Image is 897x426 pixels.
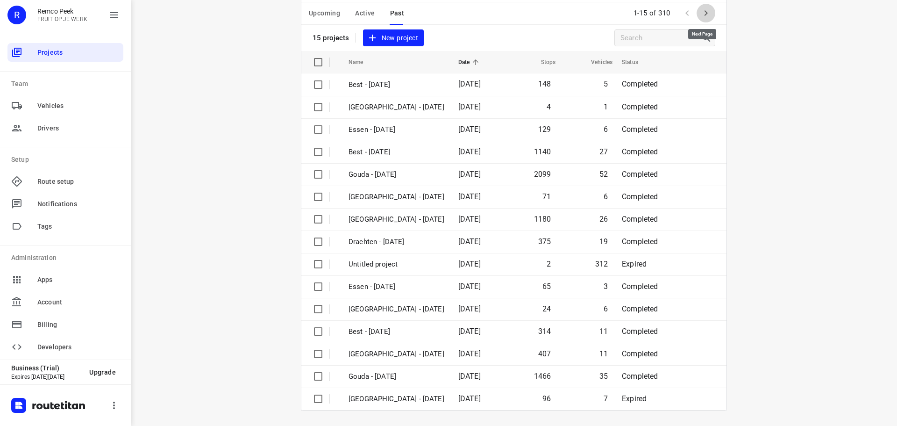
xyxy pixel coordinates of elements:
[7,270,123,289] div: Apps
[458,349,481,358] span: [DATE]
[599,237,608,246] span: 19
[622,237,658,246] span: Completed
[349,57,376,68] span: Name
[458,260,481,268] span: [DATE]
[458,147,481,156] span: [DATE]
[458,282,481,291] span: [DATE]
[349,326,444,337] p: Best - Tuesday
[7,217,123,236] div: Tags
[37,177,120,187] span: Route setup
[547,260,551,268] span: 2
[11,364,82,372] p: Business (Trial)
[82,364,123,381] button: Upgrade
[7,338,123,356] div: Developers
[538,125,551,134] span: 129
[349,304,444,315] p: Antwerpen - Tuesday
[604,282,608,291] span: 3
[458,372,481,381] span: [DATE]
[37,342,120,352] span: Developers
[622,260,647,268] span: Expired
[538,327,551,336] span: 314
[458,79,481,88] span: [DATE]
[620,31,701,45] input: Search projects
[604,79,608,88] span: 5
[349,214,444,225] p: Zwolle - Wednesday
[599,170,608,179] span: 52
[458,102,481,111] span: [DATE]
[37,297,120,307] span: Account
[622,102,658,111] span: Completed
[37,7,87,15] p: Remco Peek
[349,124,444,135] p: Essen - Wednesday
[622,192,658,201] span: Completed
[599,327,608,336] span: 11
[37,123,120,133] span: Drivers
[349,147,444,158] p: Best - Wednesday
[534,170,551,179] span: 2099
[622,215,658,224] span: Completed
[7,119,123,137] div: Drivers
[622,372,658,381] span: Completed
[529,57,556,68] span: Stops
[349,259,444,270] p: Untitled project
[458,125,481,134] span: [DATE]
[37,199,120,209] span: Notifications
[7,315,123,334] div: Billing
[37,48,120,58] span: Projects
[11,253,123,263] p: Administration
[37,101,120,111] span: Vehicles
[622,170,658,179] span: Completed
[458,215,481,224] span: [DATE]
[349,349,444,360] p: Zwolle - Tuesday
[538,237,551,246] span: 375
[458,57,482,68] span: Date
[7,195,123,213] div: Notifications
[7,172,123,191] div: Route setup
[538,79,551,88] span: 148
[349,102,444,113] p: Antwerpen - Thursday
[7,96,123,115] div: Vehicles
[599,349,608,358] span: 11
[458,192,481,201] span: [DATE]
[534,147,551,156] span: 1140
[547,102,551,111] span: 4
[622,394,647,403] span: Expired
[89,368,116,376] span: Upgrade
[349,371,444,382] p: Gouda - Tuesday
[542,394,551,403] span: 96
[37,275,120,285] span: Apps
[349,282,444,292] p: Essen - Tuesday
[7,43,123,62] div: Projects
[622,147,658,156] span: Completed
[349,79,444,90] p: Best - Thursday
[37,320,120,330] span: Billing
[604,394,608,403] span: 7
[349,237,444,247] p: Drachten - Wednesday
[542,282,551,291] span: 65
[542,192,551,201] span: 71
[579,57,612,68] span: Vehicles
[11,155,123,165] p: Setup
[622,79,658,88] span: Completed
[604,125,608,134] span: 6
[458,304,481,313] span: [DATE]
[37,16,87,22] p: FRUIT OP JE WERK
[37,222,120,231] span: Tags
[622,57,650,68] span: Status
[458,394,481,403] span: [DATE]
[458,170,481,179] span: [DATE]
[390,7,405,19] span: Past
[604,192,608,201] span: 6
[622,304,658,313] span: Completed
[309,7,340,19] span: Upcoming
[349,394,444,404] p: Gemeente Rotterdam - Tuesday
[630,3,675,23] span: 1-15 of 310
[599,147,608,156] span: 27
[458,327,481,336] span: [DATE]
[355,7,375,19] span: Active
[458,237,481,246] span: [DATE]
[7,293,123,311] div: Account
[542,304,551,313] span: 24
[604,102,608,111] span: 1
[11,374,82,380] p: Expires [DATE][DATE]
